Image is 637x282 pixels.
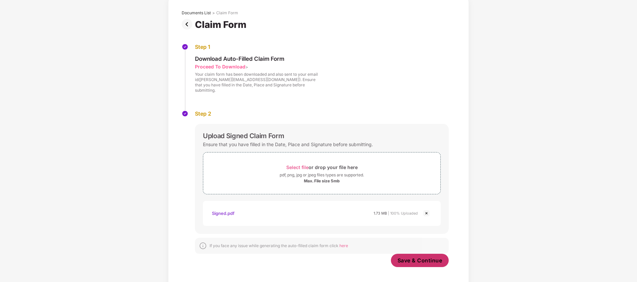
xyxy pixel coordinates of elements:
[182,44,188,50] img: svg+xml;base64,PHN2ZyBpZD0iU3RlcC1Eb25lLTMyeDMyIiB4bWxucz0iaHR0cDovL3d3dy53My5vcmcvMjAwMC9zdmciIH...
[195,110,449,117] div: Step 2
[182,110,188,117] img: svg+xml;base64,PHN2ZyBpZD0iU3RlcC1Eb25lLTMyeDMyIiB4bWxucz0iaHR0cDovL3d3dy53My5vcmcvMjAwMC9zdmciIH...
[203,157,440,189] span: Select fileor drop your file herepdf, png, jpg or jpeg files types are supported.Max. File size 5mb
[195,63,245,70] div: Proceed To Download
[286,163,358,172] div: or drop your file here
[422,209,430,217] img: svg+xml;base64,PHN2ZyBpZD0iQ3Jvc3MtMjR4MjQiIHhtbG5zPSJodHRwOi8vd3d3LnczLm9yZy8yMDAwL3N2ZyIgd2lkdG...
[182,19,195,30] img: svg+xml;base64,PHN2ZyBpZD0iUHJldi0zMngzMiIgeG1sbnM9Imh0dHA6Ly93d3cudzMub3JnLzIwMDAvc3ZnIiB3aWR0aD...
[391,254,449,267] button: Save & Continue
[286,164,309,170] span: Select file
[280,172,364,178] div: pdf, png, jpg or jpeg files types are supported.
[210,243,348,248] div: If you face any issue while generating the auto-filled claim form click
[374,211,387,216] span: 1.73 MB
[195,19,249,30] div: Claim Form
[195,44,318,50] div: Step 1
[203,132,284,140] div: Upload Signed Claim Form
[339,243,348,248] span: here
[398,257,442,264] span: Save & Continue
[195,72,318,93] div: Your claim form has been downloaded and also sent to your email id([PERSON_NAME][EMAIL_ADDRESS][D...
[195,55,318,62] div: Download Auto-Filled Claim Form
[212,208,234,219] div: Signed.pdf
[199,242,207,250] img: svg+xml;base64,PHN2ZyBpZD0iSW5mb18tXzMyeDMyIiBkYXRhLW5hbWU9IkluZm8gLSAzMngzMiIgeG1sbnM9Imh0dHA6Ly...
[245,64,248,69] span: >
[388,211,418,216] span: | 100% Uploaded
[182,10,211,16] div: Documents List
[212,10,215,16] div: >
[304,178,340,184] div: Max. File size 5mb
[216,10,238,16] div: Claim Form
[203,140,373,149] div: Ensure that you have filled in the Date, Place and Signature before submitting.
